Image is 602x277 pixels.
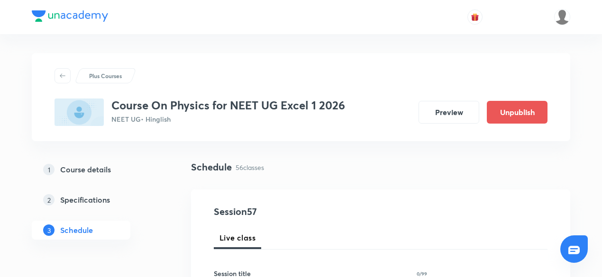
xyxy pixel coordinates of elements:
[32,190,161,209] a: 2Specifications
[43,164,55,175] p: 1
[467,9,483,25] button: avatar
[60,164,111,175] h5: Course details
[487,101,547,124] button: Unpublish
[89,71,122,80] p: Plus Courses
[219,232,255,243] span: Live class
[32,10,108,24] a: Company Logo
[417,271,427,276] p: 0/99
[419,101,479,124] button: Preview
[55,98,104,126] img: 3BC6E514-37F0-48AD-BDF2-3E77353179D0_plus.png
[471,13,479,21] img: avatar
[111,114,345,124] p: NEET UG • Hinglish
[32,160,161,179] a: 1Course details
[32,10,108,22] img: Company Logo
[554,9,570,25] img: Ankit Porwal
[60,194,110,206] h5: Specifications
[191,160,232,174] h4: Schedule
[60,224,93,236] h5: Schedule
[236,162,264,172] p: 56 classes
[214,205,387,219] h4: Session 57
[43,224,55,236] p: 3
[111,98,345,112] h3: Course On Physics for NEET UG Excel 1 2026
[43,194,55,206] p: 2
